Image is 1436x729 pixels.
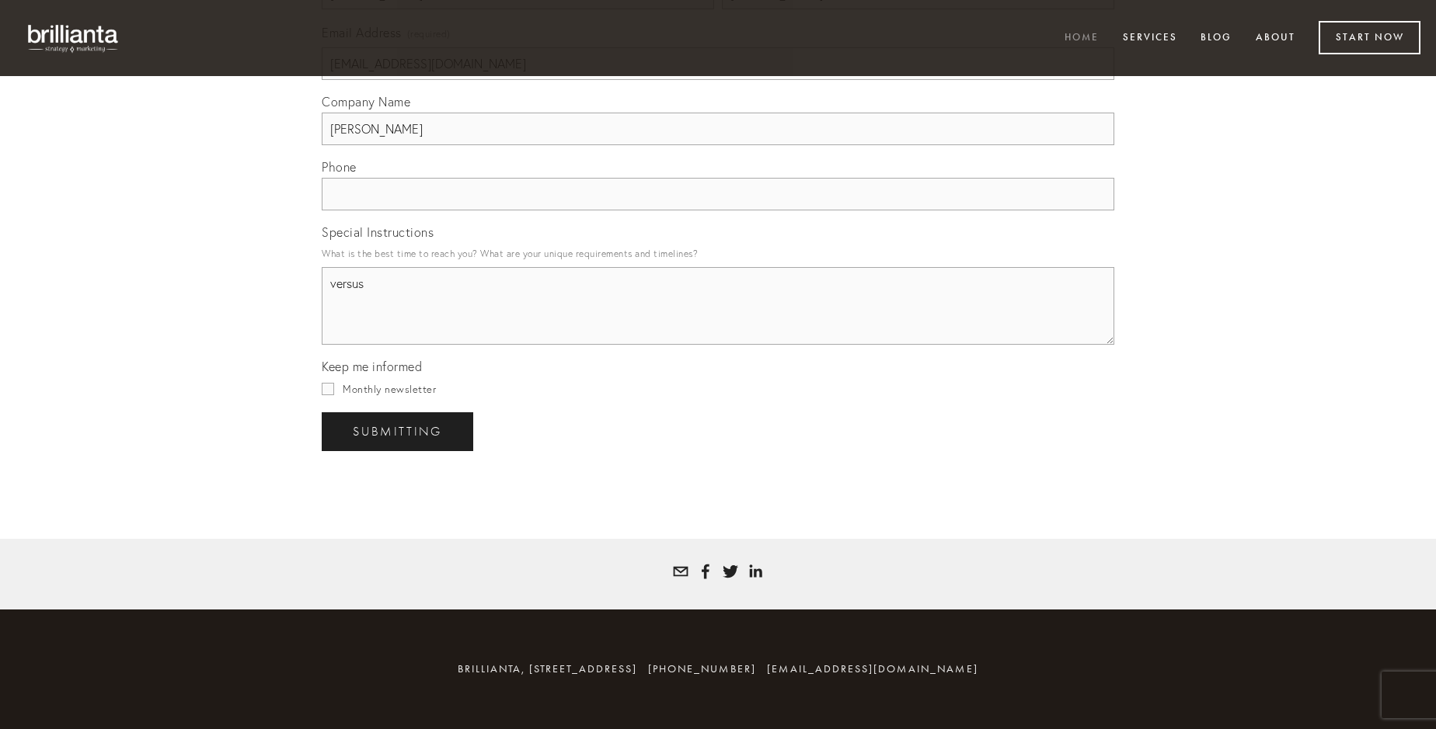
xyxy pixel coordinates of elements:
span: [PHONE_NUMBER] [648,662,756,675]
a: Tatyana White [748,564,763,579]
p: What is the best time to reach you? What are your unique requirements and timelines? [322,243,1114,264]
a: Blog [1190,26,1242,51]
a: [EMAIL_ADDRESS][DOMAIN_NAME] [767,662,978,675]
a: Tatyana White [723,564,738,579]
input: Monthly newsletter [322,383,334,395]
span: Keep me informed [322,359,422,374]
a: Start Now [1319,21,1420,54]
a: Services [1113,26,1187,51]
span: Submitting [353,425,442,439]
button: SubmittingSubmitting [322,412,473,451]
span: Special Instructions [322,224,434,240]
span: Company Name [322,94,410,109]
textarea: versus [322,267,1114,345]
a: Tatyana Bolotnikov White [698,564,713,579]
span: Monthly newsletter [343,383,436,395]
span: brillianta, [STREET_ADDRESS] [458,662,637,675]
a: tatyana@brillianta.com [673,564,688,579]
span: Phone [322,159,357,175]
a: Home [1054,26,1109,51]
a: About [1246,26,1305,51]
img: brillianta - research, strategy, marketing [16,16,132,61]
